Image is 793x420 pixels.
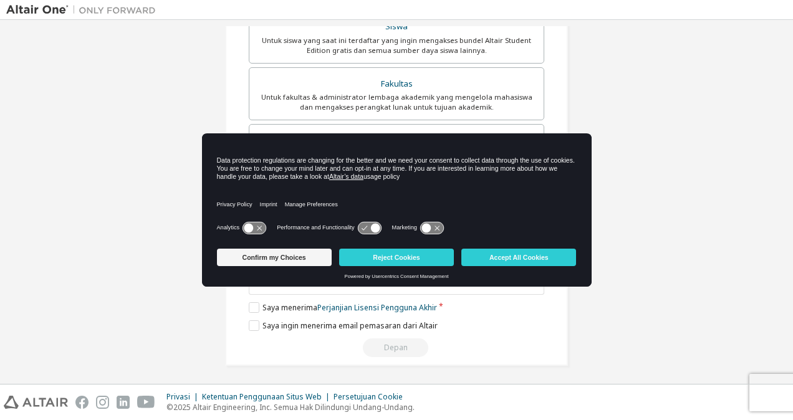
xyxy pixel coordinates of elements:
[202,392,334,402] div: Ketentuan Penggunaan Situs Web
[257,92,536,112] div: Untuk fakultas & administrator lembaga akademik yang mengelola mahasiswa dan mengakses perangkat ...
[249,320,438,331] label: Saya ingin menerima email pemasaran dari Altair
[317,302,437,313] a: Perjanjian Lisensi Pengguna Akhir
[96,396,109,409] img: instagram.svg
[117,396,130,409] img: linkedin.svg
[249,338,544,357] div: Read and acccept EULA to continue
[75,396,89,409] img: facebook.svg
[334,392,410,402] div: Persetujuan Cookie
[257,18,536,36] div: Siswa
[249,302,437,313] label: Saya menerima
[257,36,536,55] div: Untuk siswa yang saat ini terdaftar yang ingin mengakses bundel Altair Student Edition gratis dan...
[257,75,536,93] div: Fakultas
[166,392,202,402] div: Privasi
[6,4,162,16] img: Altair Satu
[257,132,536,150] div: Semua orang
[173,402,415,413] font: 2025 Altair Engineering, Inc. Semua Hak Dilindungi Undang-Undang.
[4,396,68,409] img: altair_logo.svg
[137,396,155,409] img: youtube.svg
[166,402,415,413] p: ©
